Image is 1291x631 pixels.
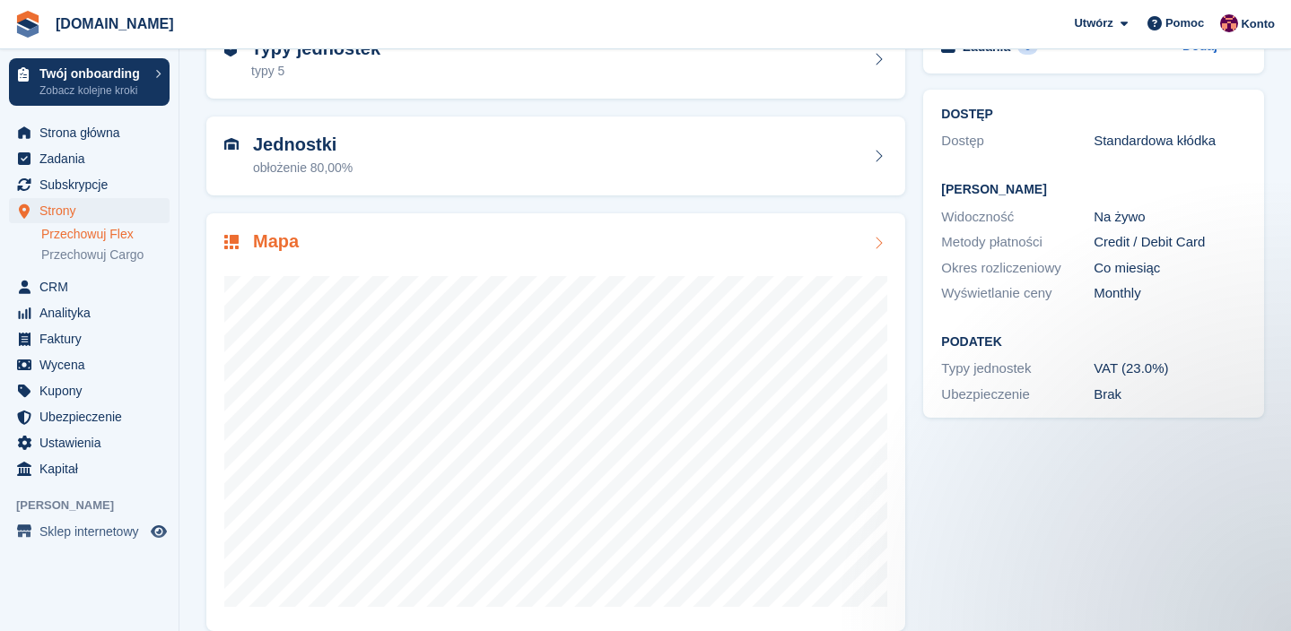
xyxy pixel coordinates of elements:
div: Brak [1094,385,1246,405]
a: menu [9,274,170,299]
a: menu [9,146,170,171]
a: Przechowuj Cargo [41,246,170,264]
h2: DOSTĘP [941,108,1246,122]
h2: Jednostki [253,134,353,155]
img: map-icn-33ee37083ee616e46c38cad1a60f524a97daa1e2b2c8c0bc3eb3415660979fc1.svg [224,235,239,249]
span: CRM [39,274,147,299]
a: menu [9,378,170,403]
img: unit-icn-7be61d7bf1b0ce9d3e12c5938cc71ed9869f7b940bace4675aadf7bd6d80202e.svg [224,138,239,151]
a: menu [9,120,170,145]
div: Okres rozliczeniowy [941,258,1094,279]
div: Typy jednostek [941,359,1094,379]
span: [PERSON_NAME] [16,497,179,514]
a: menu [9,456,170,481]
a: menu [9,300,170,325]
span: Sklep internetowy [39,519,147,544]
span: Faktury [39,326,147,351]
span: Ustawienia [39,430,147,455]
p: Twój onboarding [39,67,146,80]
span: Kapitał [39,456,147,481]
span: Kupony [39,378,147,403]
div: Credit / Debit Card [1094,232,1246,253]
span: Konto [1241,15,1275,33]
div: Standardowa kłódka [1094,131,1246,151]
p: Zobacz kolejne kroki [39,82,146,99]
h2: Mapa [253,231,299,252]
span: Strona główna [39,120,147,145]
span: Pomoc [1165,14,1204,32]
div: Wyświetlanie ceny [941,283,1094,304]
a: Jednostki obłożenie 80,00% [206,117,905,195]
div: Co miesiąc [1094,258,1246,279]
a: menu [9,172,170,197]
a: menu [9,198,170,223]
span: Ubezpieczenie [39,404,147,429]
img: stora-icon-8386f47178a22dfd0bd8f6a31ec36ba5ce8667c1dd55bd0f319d3a0aa187defe.svg [14,11,41,38]
div: Monthly [1094,283,1246,304]
span: Zadania [39,146,147,171]
h2: [PERSON_NAME] [941,183,1246,197]
span: Strony [39,198,147,223]
img: unit-type-icn-2b2737a686de81e16bb02015468b77c625bbabd49415b5ef34ead5e3b44a266d.svg [224,42,237,56]
span: Wycena [39,352,147,377]
div: Na żywo [1094,207,1246,228]
span: Utwórz [1074,14,1112,32]
div: Ubezpieczenie [941,385,1094,405]
div: obłożenie 80,00% [253,159,353,177]
div: typy 5 [251,62,380,81]
a: [DOMAIN_NAME] [48,9,181,39]
a: menu [9,326,170,351]
a: menu [9,352,170,377]
a: menu [9,404,170,429]
a: Typy jednostek typy 5 [206,21,905,99]
div: VAT (23.0%) [1094,359,1246,379]
div: Dostęp [941,131,1094,151]
h2: Podatek [941,335,1246,350]
span: Analityka [39,300,147,325]
a: menu [9,519,170,544]
a: Przechowuj Flex [41,226,170,243]
div: Metody płatności [941,232,1094,253]
span: Subskrypcje [39,172,147,197]
div: Widoczność [941,207,1094,228]
img: Mateusz Kacwin [1220,14,1238,32]
a: Twój onboarding Zobacz kolejne kroki [9,58,170,106]
a: Podgląd sklepu [148,521,170,542]
a: menu [9,430,170,455]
